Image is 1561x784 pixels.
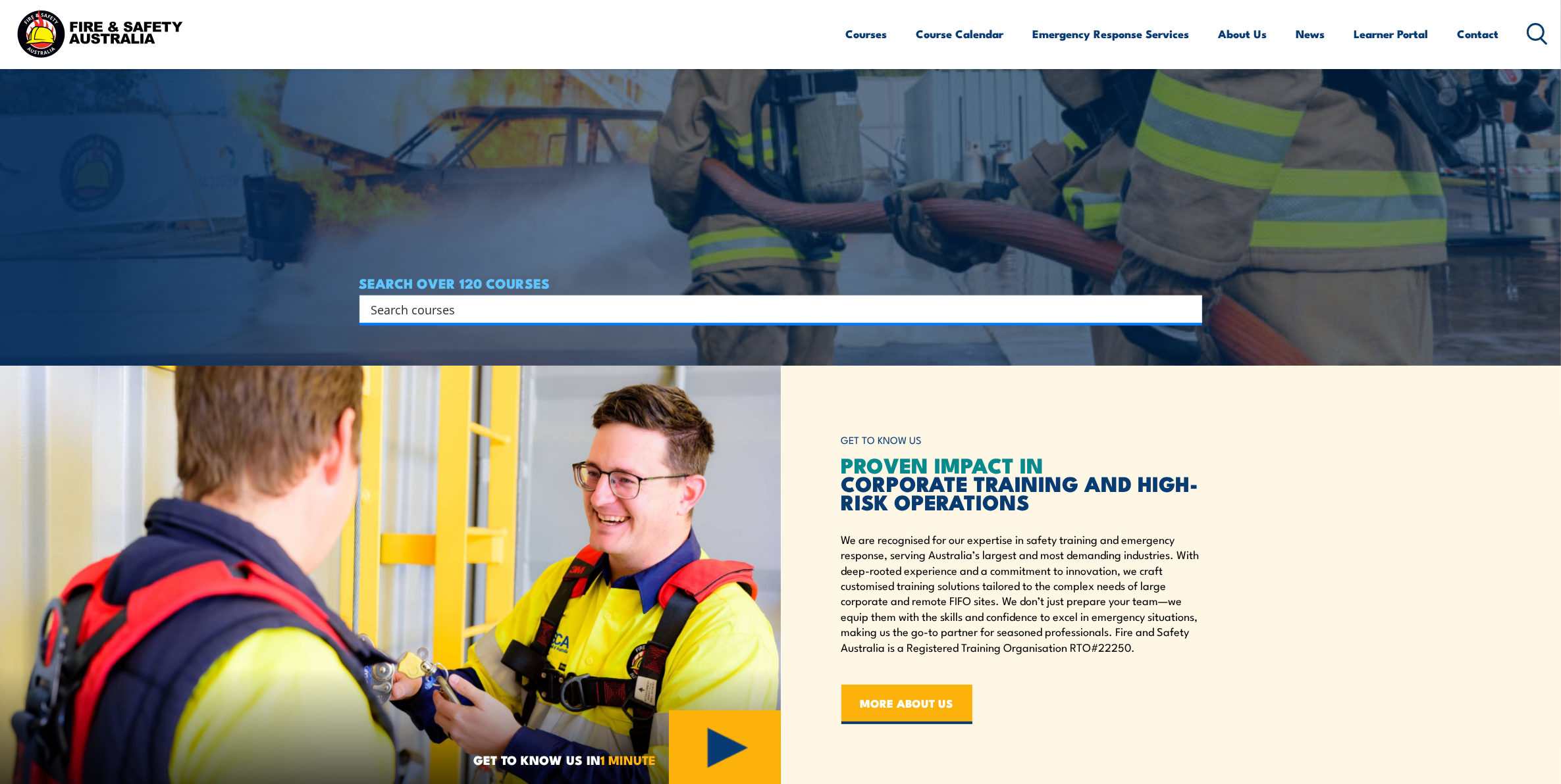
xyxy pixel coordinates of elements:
input: Search input [371,299,1173,319]
button: Search magnifier button [1179,300,1198,318]
h4: SEARCH OVER 120 COURSES [359,276,1202,290]
p: We are recognised for our expertise in safety training and emergency response, serving Australia’... [841,531,1202,654]
a: MORE ABOUT US [841,685,972,724]
a: News [1296,16,1325,51]
a: Courses [846,16,887,51]
a: About Us [1219,16,1267,51]
h6: GET TO KNOW US [841,428,1202,453]
form: Search form [374,300,1176,318]
span: PROVEN IMPACT IN [841,448,1044,481]
span: GET TO KNOW US IN [473,754,656,766]
a: Learner Portal [1354,16,1429,51]
strong: 1 MINUTE [600,750,656,769]
a: Contact [1458,16,1499,51]
h2: CORPORATE TRAINING AND HIGH-RISK OPERATIONS [841,455,1202,510]
a: Emergency Response Services [1033,16,1190,51]
a: Course Calendar [916,16,1004,51]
